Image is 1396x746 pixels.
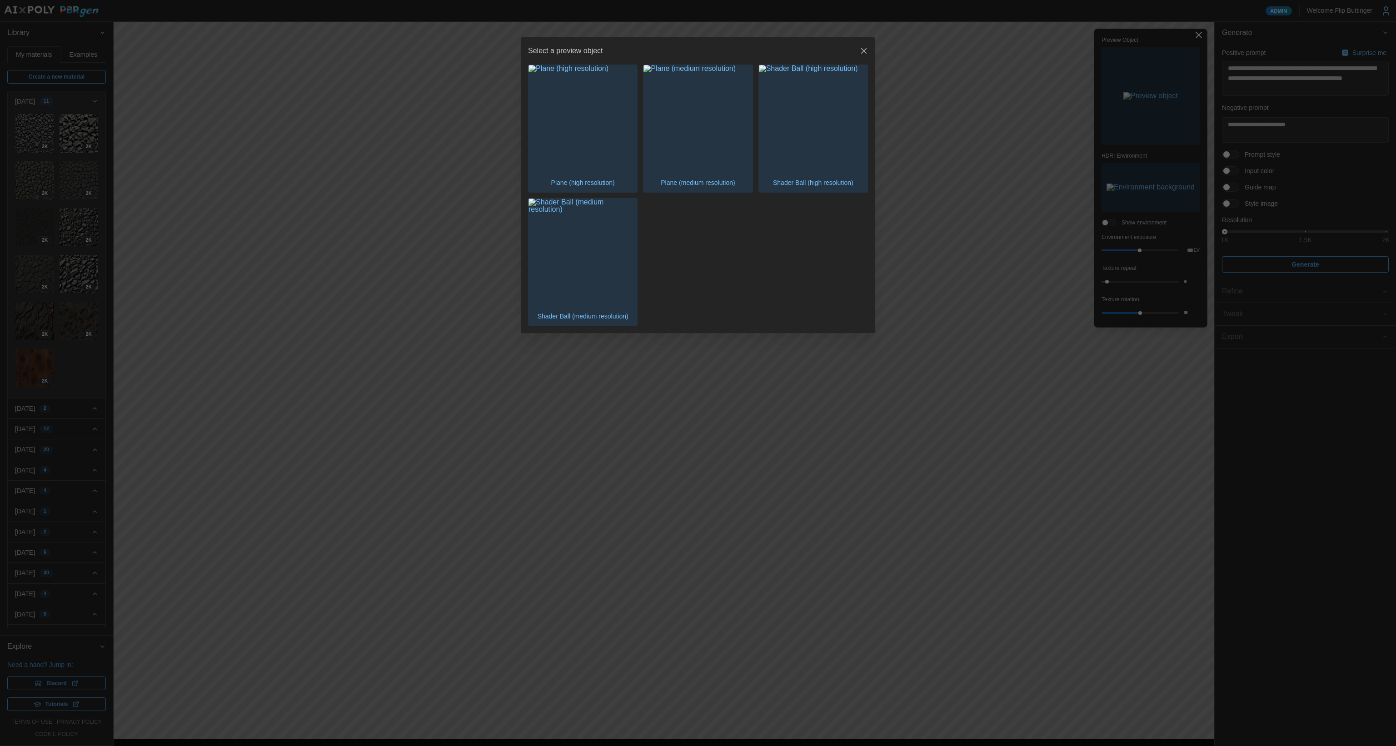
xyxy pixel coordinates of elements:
[528,47,603,55] h2: Select a preview object
[643,65,753,193] button: Plane (medium resolution)Plane (medium resolution)
[547,174,619,192] p: Plane (high resolution)
[528,65,637,174] img: Plane (high resolution)
[759,65,868,174] img: Shader Ball (high resolution)
[528,198,638,326] button: Shader Ball (medium resolution)Shader Ball (medium resolution)
[758,65,868,193] button: Shader Ball (high resolution)Shader Ball (high resolution)
[528,199,637,307] img: Shader Ball (medium resolution)
[643,65,752,174] img: Plane (medium resolution)
[768,174,858,192] p: Shader Ball (high resolution)
[656,174,739,192] p: Plane (medium resolution)
[528,65,638,193] button: Plane (high resolution)Plane (high resolution)
[533,307,633,325] p: Shader Ball (medium resolution)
